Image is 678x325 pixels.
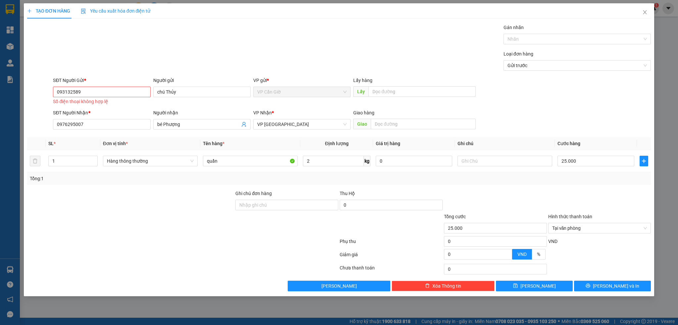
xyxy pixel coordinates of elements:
[30,156,40,166] button: delete
[153,109,251,116] div: Người nhận
[392,281,495,291] button: deleteXóa Thông tin
[517,252,527,257] span: VND
[241,122,247,127] span: user-add
[368,86,476,97] input: Dọc đường
[339,251,443,263] div: Giảm giá
[520,282,556,290] span: [PERSON_NAME]
[340,191,355,196] span: Thu Hộ
[27,8,70,14] span: TẠO ĐƠN HÀNG
[103,141,128,146] span: Đơn vị tính
[81,8,151,14] span: Yêu cầu xuất hóa đơn điện tử
[548,214,592,219] label: Hình thức thanh toán
[235,200,338,210] input: Ghi chú đơn hàng
[548,239,557,244] span: VND
[107,156,194,166] span: Hàng thông thường
[353,86,368,97] span: Lấy
[504,25,524,30] label: Gán nhãn
[425,283,430,289] span: delete
[353,78,372,83] span: Lấy hàng
[513,283,518,289] span: save
[253,110,272,115] span: VP Nhận
[339,238,443,249] div: Phụ thu
[30,175,262,182] div: Tổng: 1
[48,141,54,146] span: SL
[257,87,347,97] span: VP Cần Giờ
[432,282,461,290] span: Xóa Thông tin
[557,141,580,146] span: Cước hàng
[353,119,371,129] span: Giao
[508,61,647,70] span: Gửi trước
[455,137,555,150] th: Ghi chú
[458,156,552,166] input: Ghi Chú
[640,156,649,166] button: plus
[593,282,639,290] span: [PERSON_NAME] và In
[353,110,374,115] span: Giao hàng
[321,282,357,290] span: [PERSON_NAME]
[235,191,272,196] label: Ghi chú đơn hàng
[53,98,150,105] div: Số điện thoại không hợp lệ
[537,252,540,257] span: %
[8,8,41,41] img: logo.jpg
[339,264,443,276] div: Chưa thanh toán
[53,77,150,84] div: SĐT Người Gửi
[376,141,400,146] span: Giá trị hàng
[288,281,391,291] button: [PERSON_NAME]
[203,156,298,166] input: VD: Bàn, Ghế
[574,281,651,291] button: printer[PERSON_NAME] và In
[253,77,351,84] div: VP gửi
[552,223,647,233] span: Tại văn phòng
[636,3,654,22] button: Close
[642,10,648,15] span: close
[496,281,573,291] button: save[PERSON_NAME]
[153,77,251,84] div: Người gửi
[8,43,33,74] b: Thành Phúc Bus
[325,141,349,146] span: Định lượng
[444,214,466,219] span: Tổng cước
[81,9,86,14] img: icon
[203,141,224,146] span: Tên hàng
[586,283,590,289] span: printer
[364,156,370,166] span: kg
[376,156,452,166] input: 0
[257,119,347,129] span: VP Sài Gòn
[27,9,32,13] span: plus
[504,51,533,57] label: Loại đơn hàng
[41,10,66,41] b: Gửi khách hàng
[371,119,476,129] input: Dọc đường
[53,109,150,116] div: SĐT Người Nhận
[640,158,648,164] span: plus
